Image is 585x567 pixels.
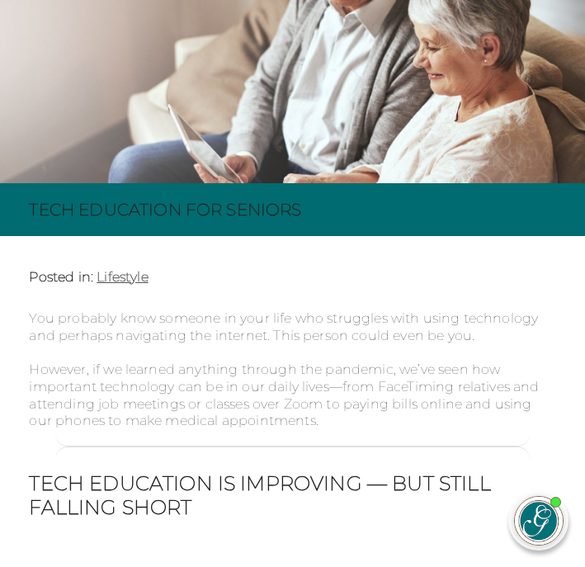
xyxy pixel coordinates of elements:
[29,472,555,520] h1: Tech education is improving — but still falling short
[515,497,563,545] img: avatar
[29,269,93,285] strong: Posted in:
[97,269,148,285] a: Lifestyle
[258,123,568,475] iframe: iframe
[29,310,555,361] p: You probably know someone in your life who struggles with using technology and perhaps navigating...
[29,361,555,447] p: However, if we learned anything through the pandemic, we’ve seen how important technology can be ...
[29,200,555,220] h2: Tech Education for Seniors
